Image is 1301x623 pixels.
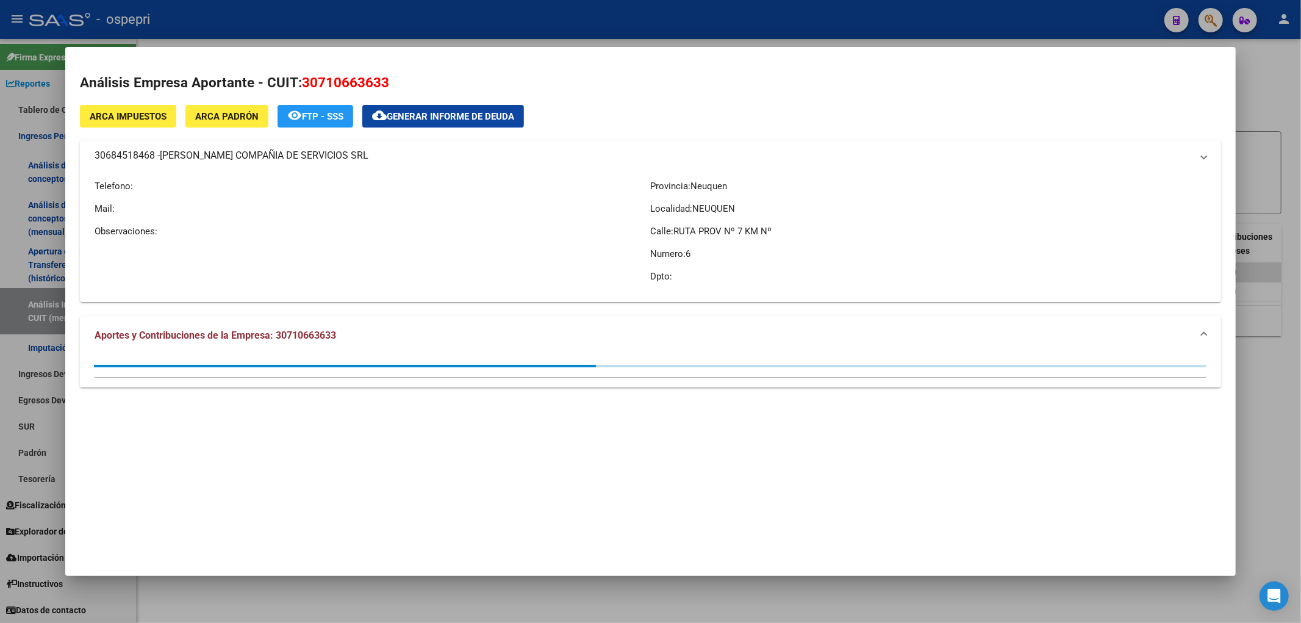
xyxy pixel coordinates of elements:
mat-icon: cloud_download [372,108,387,123]
p: Mail: [95,202,651,215]
span: 30710663633 [302,74,389,90]
p: Localidad: [651,202,1207,215]
p: Numero: [651,247,1207,261]
p: Provincia: [651,179,1207,193]
button: Generar informe de deuda [362,105,524,128]
mat-panel-title: 30684518468 - [95,148,1192,163]
p: Observaciones: [95,225,651,238]
button: ARCA Impuestos [80,105,176,128]
span: Neuquen [691,181,728,192]
p: Calle: [651,225,1207,238]
mat-expansion-panel-header: 30684518468 -[PERSON_NAME] COMPAÑIA DE SERVICIOS SRL [80,141,1222,170]
span: [PERSON_NAME] COMPAÑIA DE SERVICIOS SRL [160,148,368,163]
span: Generar informe de deuda [387,111,514,122]
p: Dpto: [651,270,1207,283]
div: 30684518468 -[PERSON_NAME] COMPAÑIA DE SERVICIOS SRL [80,170,1222,302]
div: Open Intercom Messenger [1260,582,1289,611]
span: Aportes y Contribuciones de la Empresa: 30710663633 [95,330,336,341]
button: ARCA Padrón [185,105,268,128]
span: RUTA PROV Nº 7 KM Nº [674,226,772,237]
div: Aportes y Contribuciones de la Empresa: 30710663633 [80,355,1222,387]
span: NEUQUEN [693,203,736,214]
span: ARCA Impuestos [90,111,167,122]
button: FTP - SSS [278,105,353,128]
mat-icon: remove_red_eye [287,108,302,123]
span: 6 [686,248,691,259]
h2: Análisis Empresa Aportante - CUIT: [80,73,1222,93]
span: ARCA Padrón [195,111,259,122]
mat-expansion-panel-header: Aportes y Contribuciones de la Empresa: 30710663633 [80,316,1222,355]
p: Telefono: [95,179,651,193]
span: FTP - SSS [302,111,343,122]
